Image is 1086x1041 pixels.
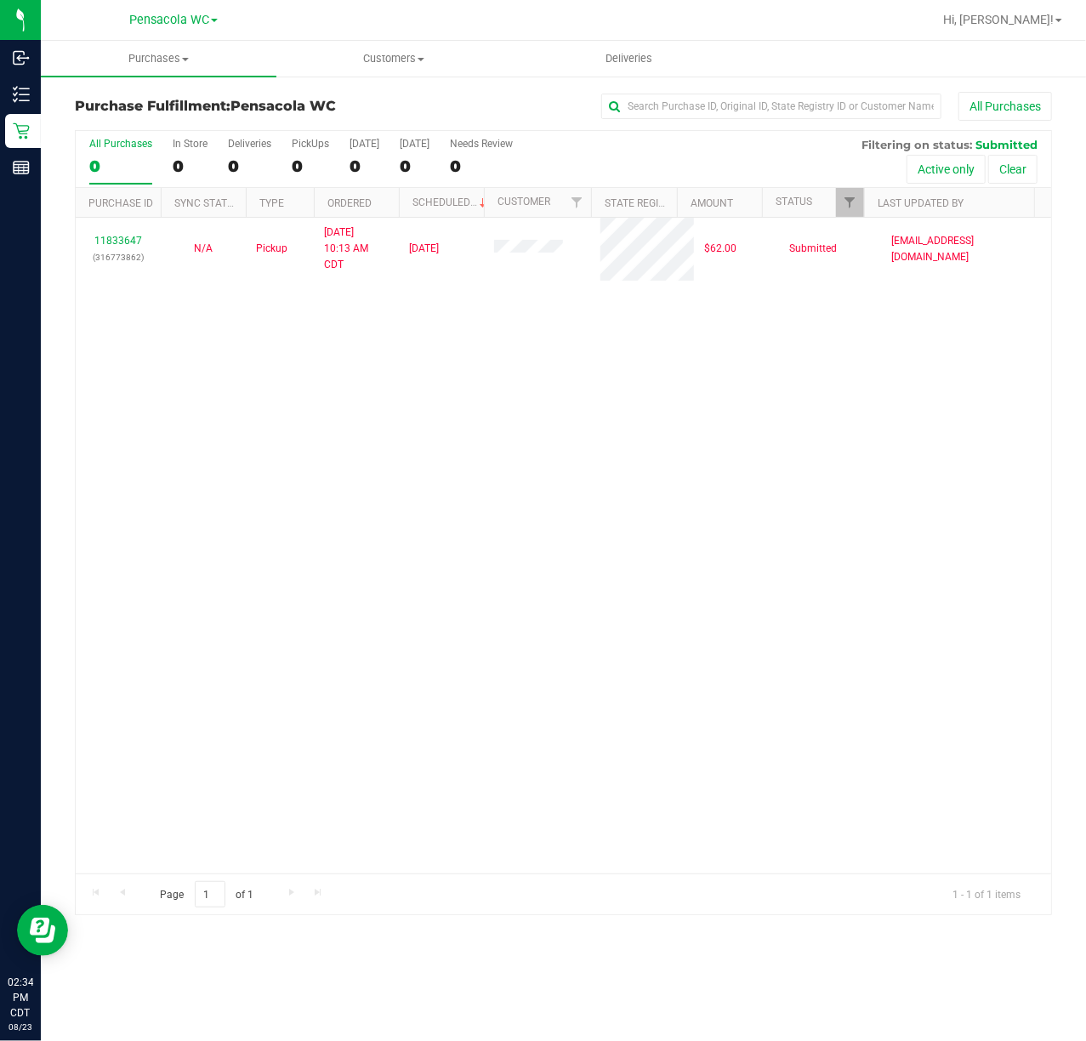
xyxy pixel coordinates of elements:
span: [DATE] 10:13 AM CDT [324,225,389,274]
inline-svg: Retail [13,122,30,139]
span: Pensacola WC [230,98,336,114]
div: In Store [173,138,208,150]
a: Scheduled [412,196,490,208]
inline-svg: Reports [13,159,30,176]
div: 0 [350,156,379,176]
span: Pickup [256,241,287,257]
div: 0 [450,156,513,176]
button: All Purchases [958,92,1052,121]
div: PickUps [292,138,329,150]
a: Filter [836,188,864,217]
input: Search Purchase ID, Original ID, State Registry ID or Customer Name... [601,94,941,119]
span: Deliveries [583,51,675,66]
a: State Registry ID [606,197,695,209]
span: 1 - 1 of 1 items [939,881,1034,907]
span: Not Applicable [194,242,213,254]
button: Active only [907,155,986,184]
a: Deliveries [511,41,747,77]
a: Customer [498,196,550,208]
span: Customers [277,51,511,66]
a: Customers [276,41,512,77]
a: Last Updated By [878,197,964,209]
span: $62.00 [704,241,736,257]
inline-svg: Inbound [13,49,30,66]
div: 0 [228,156,271,176]
a: 11833647 [94,235,142,247]
div: [DATE] [400,138,429,150]
button: Clear [988,155,1038,184]
span: [DATE] [409,241,439,257]
span: [EMAIL_ADDRESS][DOMAIN_NAME] [891,233,1041,265]
span: Purchases [41,51,276,66]
div: 0 [292,156,329,176]
a: Purchases [41,41,276,77]
div: 0 [400,156,429,176]
span: Hi, [PERSON_NAME]! [943,13,1054,26]
a: Status [776,196,812,208]
p: 02:34 PM CDT [8,975,33,1021]
div: Needs Review [450,138,513,150]
a: Filter [563,188,591,217]
h3: Purchase Fulfillment: [75,99,401,114]
input: 1 [195,881,225,907]
div: 0 [89,156,152,176]
div: 0 [173,156,208,176]
span: Filtering on status: [861,138,972,151]
p: (316773862) [86,249,151,265]
inline-svg: Inventory [13,86,30,103]
a: Amount [691,197,733,209]
a: Sync Status [174,197,240,209]
div: All Purchases [89,138,152,150]
div: Deliveries [228,138,271,150]
span: Page of 1 [145,881,268,907]
span: Pensacola WC [129,13,209,27]
iframe: Resource center [17,905,68,956]
span: Submitted [789,241,837,257]
div: [DATE] [350,138,379,150]
a: Type [259,197,284,209]
a: Purchase ID [88,197,153,209]
button: N/A [194,241,213,257]
p: 08/23 [8,1021,33,1033]
a: Ordered [327,197,372,209]
span: Submitted [975,138,1038,151]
